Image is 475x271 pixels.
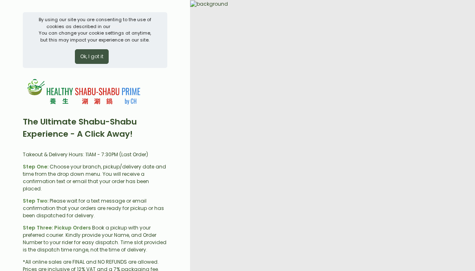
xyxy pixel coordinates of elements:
b: Step Three: Pickup Orders [23,224,91,231]
div: Takeout & Delivery Hours: 11AM - 7:30PM (Last Order) [23,151,167,158]
div: By using our site you are consenting to the use of cookies as described in our You can change you... [35,16,155,43]
div: Please wait for a text message or email confirmation that your orders are ready for pickup or has... [23,197,167,219]
a: privacy policy. [112,23,144,30]
img: Healthy Shabu Shabu [23,73,145,110]
b: Step One: [23,163,48,170]
div: Book a pickup with your preferred courier. Kindly provide your Name, and Order Number to your rid... [23,224,167,254]
div: Choose your branch, pickup/delivery date and time from the drop down menu. You will receive a con... [23,163,167,192]
button: Ok, I got it [75,49,109,64]
b: Step Two: [23,197,48,204]
div: The Ultimate Shabu-Shabu Experience - A Click Away! [23,109,167,146]
img: background [190,0,228,8]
